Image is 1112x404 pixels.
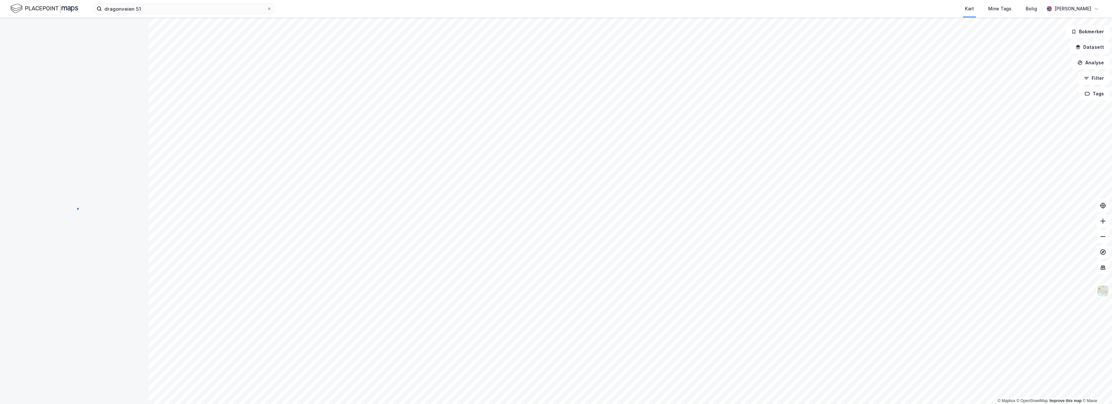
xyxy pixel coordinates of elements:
div: [PERSON_NAME] [1054,5,1091,13]
button: Bokmerker [1066,25,1109,38]
div: Mine Tags [988,5,1011,13]
img: Z [1097,285,1109,297]
a: OpenStreetMap [1017,399,1048,403]
div: Bolig [1026,5,1037,13]
button: Tags [1079,87,1109,100]
button: Filter [1078,72,1109,85]
input: Søk på adresse, matrikkel, gårdeiere, leietakere eller personer [102,4,267,14]
iframe: Chat Widget [1080,373,1112,404]
button: Datasett [1070,41,1109,54]
div: Kart [965,5,974,13]
a: Improve this map [1050,399,1082,403]
button: Analyse [1072,56,1109,69]
a: Mapbox [998,399,1015,403]
div: Kontrollprogram for chat [1080,373,1112,404]
img: logo.f888ab2527a4732fd821a326f86c7f29.svg [10,3,78,14]
img: spinner.a6d8c91a73a9ac5275cf975e30b51cfb.svg [69,202,80,212]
